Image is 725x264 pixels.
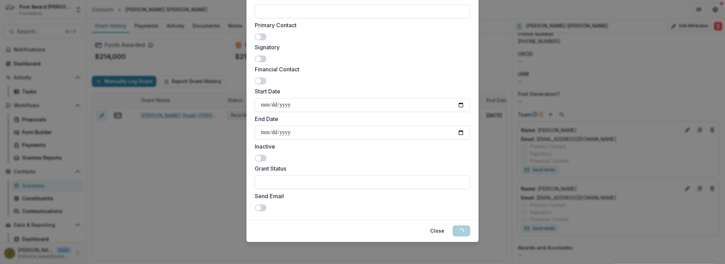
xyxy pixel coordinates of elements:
label: Financial Contact [255,65,466,73]
label: End Date [255,115,466,123]
label: Send Email [255,192,466,200]
label: Start Date [255,87,466,95]
label: Signatory [255,43,466,51]
button: Close [426,225,448,236]
label: Grant Status [255,164,466,173]
label: Inactive [255,142,466,151]
label: Primary Contact [255,21,466,29]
